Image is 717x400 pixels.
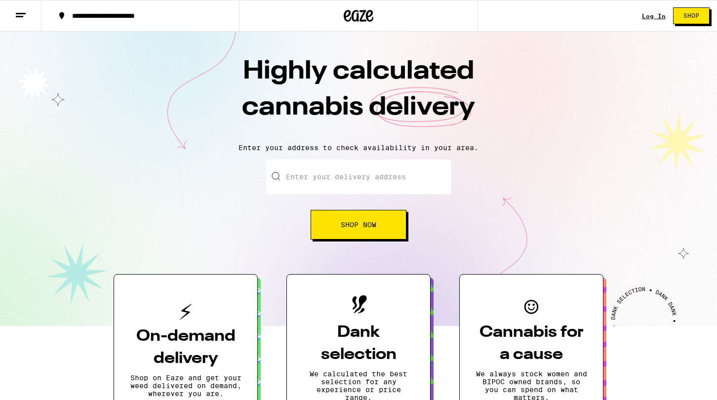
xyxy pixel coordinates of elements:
[666,7,717,24] a: Shop
[341,221,376,228] span: Shop Now
[311,210,406,240] button: Shop Now
[10,144,707,152] p: Enter your address to check availability in your area.
[683,13,699,19] span: Shop
[673,7,710,24] button: Shop
[130,325,241,370] h3: On-demand delivery
[476,321,587,366] h3: Cannabis for a cause
[266,160,451,194] input: Enter your delivery address
[186,54,531,136] h1: Highly calculated cannabis delivery
[130,374,241,398] p: Shop on Eaze and get your weed delivered on demand, wherever you are.
[642,13,666,19] a: Log In
[303,321,414,366] h3: Dank selection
